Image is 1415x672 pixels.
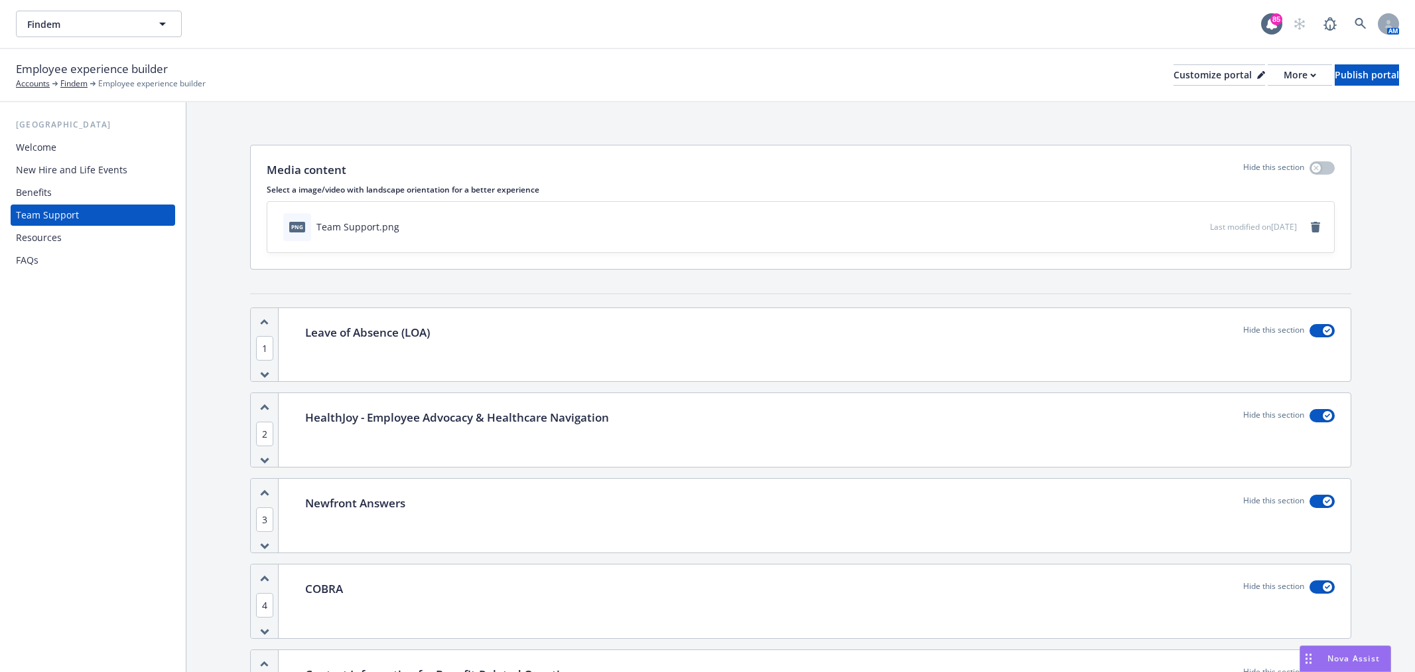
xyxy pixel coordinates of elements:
button: 1 [256,341,273,355]
a: Search [1347,11,1374,37]
p: Newfront Answers [305,495,405,512]
span: 1 [256,336,273,361]
button: Findem [16,11,182,37]
button: 2 [256,427,273,441]
a: Team Support [11,205,175,226]
a: Findem [60,78,88,90]
div: Team Support.png [316,220,399,234]
span: 2 [256,422,273,446]
p: Hide this section [1243,161,1304,179]
a: Start snowing [1286,11,1313,37]
div: Welcome [16,137,56,158]
div: Resources [16,227,62,248]
a: FAQs [11,250,175,271]
span: 4 [256,593,273,618]
a: remove [1308,219,1323,235]
div: New Hire and Life Events [16,159,127,181]
a: Accounts [16,78,50,90]
p: Media content [267,161,346,179]
button: 4 [256,598,273,612]
span: Nova Assist [1327,653,1380,664]
p: Hide this section [1243,409,1304,426]
p: COBRA [305,580,343,598]
p: Hide this section [1243,324,1304,341]
div: Drag to move [1300,646,1317,671]
span: png [289,222,305,232]
p: HealthJoy - Employee Advocacy & Healthcare Navigation [305,409,609,426]
p: Leave of Absence (LOA) [305,324,430,341]
a: Resources [11,227,175,248]
span: 3 [256,507,273,532]
button: Customize portal [1174,64,1265,86]
div: More [1284,65,1316,85]
button: preview file [1193,220,1205,234]
div: Customize portal [1174,65,1265,85]
button: 3 [256,513,273,527]
p: Hide this section [1243,495,1304,512]
p: Hide this section [1243,580,1304,598]
span: Last modified on [DATE] [1210,221,1297,232]
button: Publish portal [1335,64,1399,86]
div: 85 [1270,13,1282,25]
a: Report a Bug [1317,11,1343,37]
a: Benefits [11,182,175,203]
a: New Hire and Life Events [11,159,175,181]
div: FAQs [16,250,38,271]
button: More [1268,64,1332,86]
div: Benefits [16,182,52,203]
p: Select a image/video with landscape orientation for a better experience [267,184,1335,195]
span: Employee experience builder [98,78,206,90]
div: Publish portal [1335,65,1399,85]
div: [GEOGRAPHIC_DATA] [11,118,175,131]
button: download file [1172,220,1182,234]
a: Welcome [11,137,175,158]
span: Employee experience builder [16,60,168,78]
span: Findem [27,17,142,31]
div: Team Support [16,205,79,226]
button: Nova Assist [1300,645,1391,672]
